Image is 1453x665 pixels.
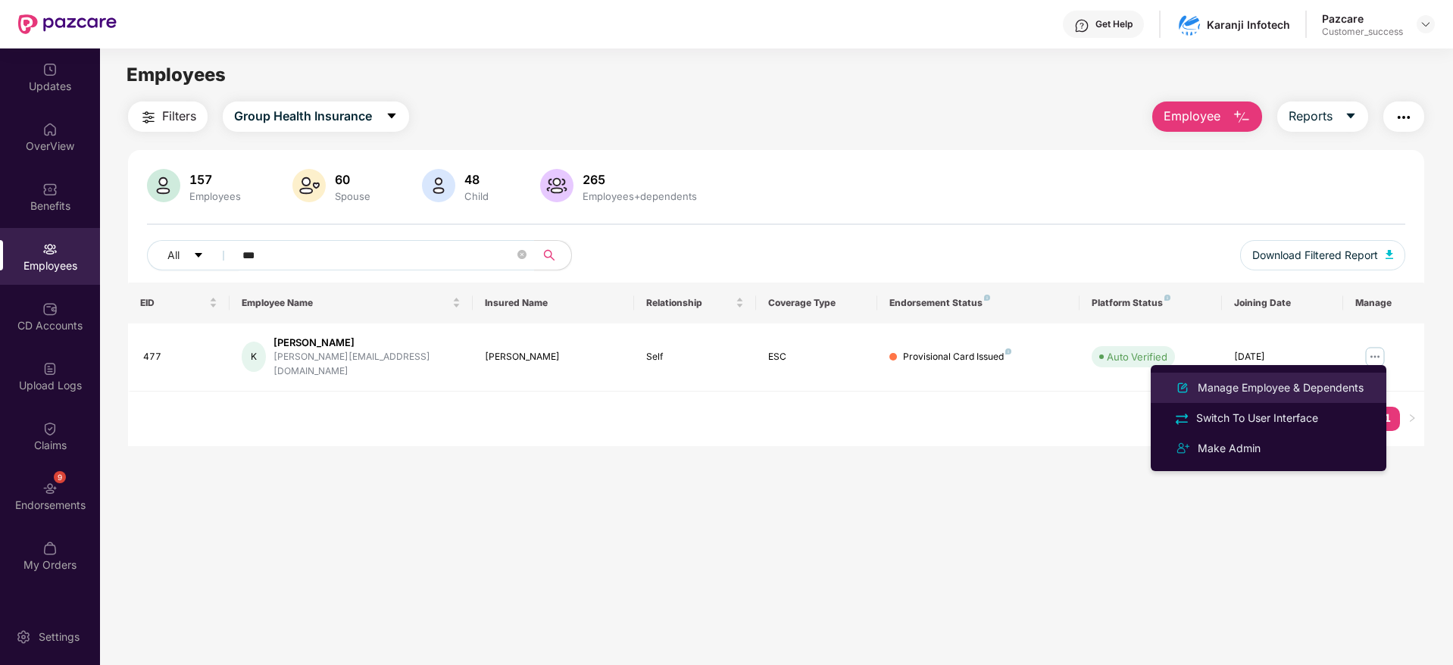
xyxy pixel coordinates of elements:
[1195,440,1264,457] div: Make Admin
[273,336,461,350] div: [PERSON_NAME]
[634,283,755,323] th: Relationship
[1173,411,1190,427] img: svg+xml;base64,PHN2ZyB4bWxucz0iaHR0cDovL3d3dy53My5vcmcvMjAwMC9zdmciIHdpZHRoPSIyNCIgaGVpZ2h0PSIyNC...
[42,361,58,376] img: svg+xml;base64,PHN2ZyBpZD0iVXBsb2FkX0xvZ3MiIGRhdGEtbmFtZT0iVXBsb2FkIExvZ3MiIHhtbG5zPSJodHRwOi8vd3...
[147,240,239,270] button: Allcaret-down
[1345,110,1357,123] span: caret-down
[1173,439,1192,457] img: svg+xml;base64,PHN2ZyB4bWxucz0iaHR0cDovL3d3dy53My5vcmcvMjAwMC9zdmciIHdpZHRoPSIyNCIgaGVpZ2h0PSIyNC...
[1376,407,1400,431] li: 1
[127,64,226,86] span: Employees
[756,283,877,323] th: Coverage Type
[580,172,700,187] div: 265
[186,172,244,187] div: 157
[768,350,865,364] div: ESC
[332,172,373,187] div: 60
[1193,410,1321,426] div: Switch To User Interface
[1152,101,1262,132] button: Employee
[1343,283,1424,323] th: Manage
[903,350,1011,364] div: Provisional Card Issued
[646,350,743,364] div: Self
[534,249,564,261] span: search
[54,471,66,483] div: 9
[139,108,158,126] img: svg+xml;base64,PHN2ZyB4bWxucz0iaHR0cDovL3d3dy53My5vcmcvMjAwMC9zdmciIHdpZHRoPSIyNCIgaGVpZ2h0PSIyNC...
[140,297,206,309] span: EID
[193,250,204,262] span: caret-down
[1408,414,1417,423] span: right
[42,122,58,137] img: svg+xml;base64,PHN2ZyBpZD0iSG9tZSIgeG1sbnM9Imh0dHA6Ly93d3cudzMub3JnLzIwMDAvc3ZnIiB3aWR0aD0iMjAiIG...
[1322,11,1403,26] div: Pazcare
[1234,350,1331,364] div: [DATE]
[1095,18,1133,30] div: Get Help
[517,250,527,259] span: close-circle
[889,297,1067,309] div: Endorsement Status
[18,14,117,34] img: New Pazcare Logo
[422,169,455,202] img: svg+xml;base64,PHN2ZyB4bWxucz0iaHR0cDovL3d3dy53My5vcmcvMjAwMC9zdmciIHhtbG5zOnhsaW5rPSJodHRwOi8vd3...
[984,295,990,301] img: svg+xml;base64,PHN2ZyB4bWxucz0iaHR0cDovL3d3dy53My5vcmcvMjAwMC9zdmciIHdpZHRoPSI4IiBoZWlnaHQ9IjgiIH...
[42,182,58,197] img: svg+xml;base64,PHN2ZyBpZD0iQmVuZWZpdHMiIHhtbG5zPSJodHRwOi8vd3d3LnczLm9yZy8yMDAwL3N2ZyIgd2lkdGg9Ij...
[162,107,196,126] span: Filters
[1195,379,1367,396] div: Manage Employee & Dependents
[332,190,373,202] div: Spouse
[1240,240,1405,270] button: Download Filtered Report
[1277,101,1368,132] button: Reportscaret-down
[1107,349,1167,364] div: Auto Verified
[1395,108,1413,126] img: svg+xml;base64,PHN2ZyB4bWxucz0iaHR0cDovL3d3dy53My5vcmcvMjAwMC9zdmciIHdpZHRoPSIyNCIgaGVpZ2h0PSIyNC...
[1164,107,1220,126] span: Employee
[42,301,58,317] img: svg+xml;base64,PHN2ZyBpZD0iQ0RfQWNjb3VudHMiIGRhdGEtbmFtZT0iQ0QgQWNjb3VudHMiIHhtbG5zPSJodHRwOi8vd3...
[1376,407,1400,429] a: 1
[273,350,461,379] div: [PERSON_NAME][EMAIL_ADDRESS][DOMAIN_NAME]
[1289,107,1333,126] span: Reports
[1420,18,1432,30] img: svg+xml;base64,PHN2ZyBpZD0iRHJvcGRvd24tMzJ4MzIiIHhtbG5zPSJodHRwOi8vd3d3LnczLm9yZy8yMDAwL3N2ZyIgd2...
[1164,295,1170,301] img: svg+xml;base64,PHN2ZyB4bWxucz0iaHR0cDovL3d3dy53My5vcmcvMjAwMC9zdmciIHdpZHRoPSI4IiBoZWlnaHQ9IjgiIH...
[128,101,208,132] button: Filters
[1400,407,1424,431] li: Next Page
[42,541,58,556] img: svg+xml;base64,PHN2ZyBpZD0iTXlfT3JkZXJzIiBkYXRhLW5hbWU9Ik15IE9yZGVycyIgeG1sbnM9Imh0dHA6Ly93d3cudz...
[42,242,58,257] img: svg+xml;base64,PHN2ZyBpZD0iRW1wbG95ZWVzIiB4bWxucz0iaHR0cDovL3d3dy53My5vcmcvMjAwMC9zdmciIHdpZHRoPS...
[485,350,623,364] div: [PERSON_NAME]
[230,283,473,323] th: Employee Name
[42,62,58,77] img: svg+xml;base64,PHN2ZyBpZD0iVXBkYXRlZCIgeG1sbnM9Imh0dHA6Ly93d3cudzMub3JnLzIwMDAvc3ZnIiB3aWR0aD0iMj...
[234,107,372,126] span: Group Health Insurance
[540,169,573,202] img: svg+xml;base64,PHN2ZyB4bWxucz0iaHR0cDovL3d3dy53My5vcmcvMjAwMC9zdmciIHhtbG5zOnhsaW5rPSJodHRwOi8vd3...
[1173,379,1192,397] img: svg+xml;base64,PHN2ZyB4bWxucz0iaHR0cDovL3d3dy53My5vcmcvMjAwMC9zdmciIHhtbG5zOnhsaW5rPSJodHRwOi8vd3...
[517,248,527,263] span: close-circle
[534,240,572,270] button: search
[292,169,326,202] img: svg+xml;base64,PHN2ZyB4bWxucz0iaHR0cDovL3d3dy53My5vcmcvMjAwMC9zdmciIHhtbG5zOnhsaW5rPSJodHRwOi8vd3...
[1363,345,1387,369] img: manageButton
[1322,26,1403,38] div: Customer_success
[242,297,449,309] span: Employee Name
[147,169,180,202] img: svg+xml;base64,PHN2ZyB4bWxucz0iaHR0cDovL3d3dy53My5vcmcvMjAwMC9zdmciIHhtbG5zOnhsaW5rPSJodHRwOi8vd3...
[646,297,732,309] span: Relationship
[128,283,230,323] th: EID
[461,190,492,202] div: Child
[1074,18,1089,33] img: svg+xml;base64,PHN2ZyBpZD0iSGVscC0zMngzMiIgeG1sbnM9Imh0dHA6Ly93d3cudzMub3JnLzIwMDAvc3ZnIiB3aWR0aD...
[1207,17,1290,32] div: Karanji Infotech
[42,421,58,436] img: svg+xml;base64,PHN2ZyBpZD0iQ2xhaW0iIHhtbG5zPSJodHRwOi8vd3d3LnczLm9yZy8yMDAwL3N2ZyIgd2lkdGg9IjIwIi...
[1252,247,1378,264] span: Download Filtered Report
[1400,407,1424,431] button: right
[1092,297,1209,309] div: Platform Status
[580,190,700,202] div: Employees+dependents
[1178,14,1200,36] img: karanji%20logo.png
[16,629,31,645] img: svg+xml;base64,PHN2ZyBpZD0iU2V0dGluZy0yMHgyMCIgeG1sbnM9Imh0dHA6Ly93d3cudzMub3JnLzIwMDAvc3ZnIiB3aW...
[1233,108,1251,126] img: svg+xml;base64,PHN2ZyB4bWxucz0iaHR0cDovL3d3dy53My5vcmcvMjAwMC9zdmciIHhtbG5zOnhsaW5rPSJodHRwOi8vd3...
[167,247,180,264] span: All
[42,481,58,496] img: svg+xml;base64,PHN2ZyBpZD0iRW5kb3JzZW1lbnRzIiB4bWxucz0iaHR0cDovL3d3dy53My5vcmcvMjAwMC9zdmciIHdpZH...
[1386,250,1393,259] img: svg+xml;base64,PHN2ZyB4bWxucz0iaHR0cDovL3d3dy53My5vcmcvMjAwMC9zdmciIHhtbG5zOnhsaW5rPSJodHRwOi8vd3...
[473,283,635,323] th: Insured Name
[461,172,492,187] div: 48
[223,101,409,132] button: Group Health Insurancecaret-down
[386,110,398,123] span: caret-down
[143,350,217,364] div: 477
[242,342,266,372] div: K
[1222,283,1343,323] th: Joining Date
[1005,348,1011,354] img: svg+xml;base64,PHN2ZyB4bWxucz0iaHR0cDovL3d3dy53My5vcmcvMjAwMC9zdmciIHdpZHRoPSI4IiBoZWlnaHQ9IjgiIH...
[34,629,84,645] div: Settings
[186,190,244,202] div: Employees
